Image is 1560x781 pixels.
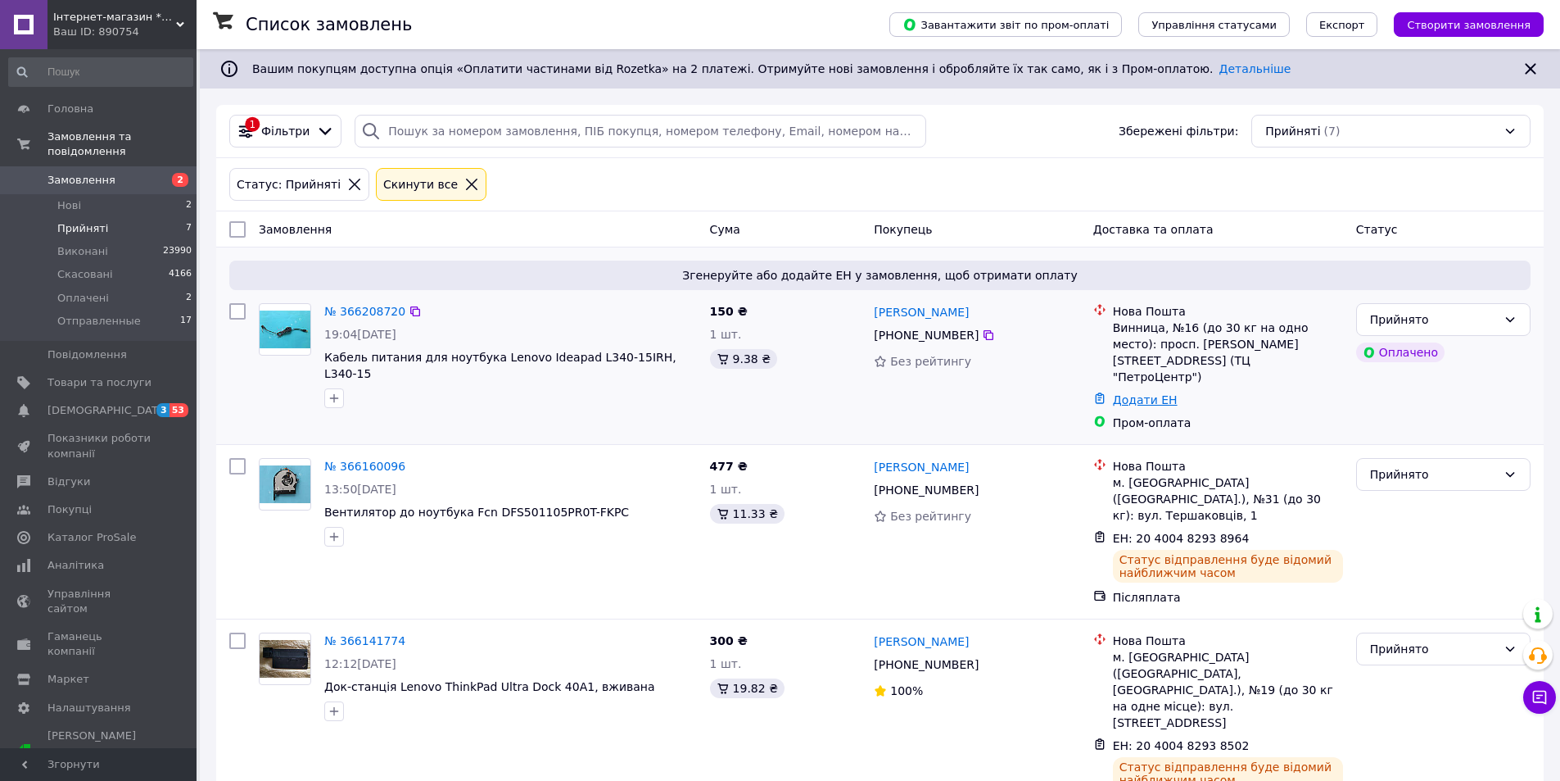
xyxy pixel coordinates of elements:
div: м. [GEOGRAPHIC_DATA] ([GEOGRAPHIC_DATA].), №31 (до 30 кг): вул. Тершаковців, 1 [1113,475,1343,524]
input: Пошук [8,57,193,87]
div: Прийнято [1370,465,1497,484]
span: [DEMOGRAPHIC_DATA] [47,403,169,418]
a: Додати ЕН [1113,393,1178,406]
a: № 366208720 [324,305,405,318]
a: [PERSON_NAME] [874,633,969,650]
span: Без рейтингу [890,355,971,368]
span: Гаманець компанії [47,629,151,659]
div: [PHONE_NUMBER] [870,653,982,676]
div: м. [GEOGRAPHIC_DATA] ([GEOGRAPHIC_DATA], [GEOGRAPHIC_DATA].), №19 (до 30 кг на одне місце): вул. ... [1113,649,1343,731]
span: Згенеруйте або додайте ЕН у замовлення, щоб отримати оплату [236,267,1524,284]
span: Вашим покупцям доступна опція «Оплатити частинами від Rozetka» на 2 платежі. Отримуйте нові замов... [252,62,1291,75]
span: Налаштування [47,701,131,715]
div: Нова Пошта [1113,303,1343,320]
span: 100% [890,684,923,697]
span: Оплачені [57,291,109,306]
span: Cума [710,223,740,236]
div: Пром-оплата [1113,415,1343,431]
a: Фото товару [259,303,311,356]
a: [PERSON_NAME] [874,459,969,475]
img: Фото товару [260,311,310,349]
a: Детальніше [1219,62,1291,75]
div: Ваш ID: 890754 [53,25,197,39]
span: 2 [172,173,188,187]
span: 7 [186,221,192,236]
span: 150 ₴ [710,305,748,318]
span: Замовлення [259,223,332,236]
span: Повідомлення [47,347,127,362]
img: Фото товару [260,640,310,679]
span: 2 [186,198,192,213]
img: Фото товару [260,465,310,504]
div: Cкинути все [380,175,461,193]
span: Каталог ProSale [47,530,136,545]
button: Експорт [1306,12,1378,37]
span: Замовлення та повідомлення [47,129,197,159]
span: Скасовані [57,267,113,282]
span: [PERSON_NAME] та рахунки [47,729,151,774]
span: 3 [156,403,170,417]
span: Фільтри [261,123,310,139]
div: Статус: Прийняті [233,175,344,193]
a: Створити замовлення [1377,17,1544,30]
button: Створити замовлення [1394,12,1544,37]
div: 11.33 ₴ [710,504,785,524]
div: [PHONE_NUMBER] [870,324,982,347]
div: Оплачено [1356,343,1445,362]
span: 17 [180,314,192,329]
a: № 366160096 [324,460,405,473]
span: Створити замовлення [1407,19,1531,31]
div: [PHONE_NUMBER] [870,479,982,502]
span: Покупці [47,502,92,517]
span: Інтернет-магазин *Keyboard* [53,10,176,25]
span: Отправленные [57,314,141,329]
div: Прийнято [1370,311,1497,329]
span: 2 [186,291,192,306]
span: ЕН: 20 4004 8293 8502 [1113,739,1250,752]
a: № 366141774 [324,634,405,647]
a: Док-станція Lenovo ThinkPad Ultra Dock 40A1, вживана [324,680,655,693]
span: Аналітика [47,558,104,573]
span: 23990 [163,244,192,259]
span: Завантажити звіт по пром-оплаті [902,17,1109,32]
div: 9.38 ₴ [710,349,777,369]
span: 300 ₴ [710,634,748,647]
span: 1 шт. [710,483,742,496]
span: (7) [1324,125,1341,138]
span: 53 [170,403,188,417]
span: Головна [47,102,93,116]
span: 13:50[DATE] [324,483,396,496]
span: Управління сайтом [47,587,151,616]
span: Збережені фільтри: [1119,123,1238,139]
button: Управління статусами [1138,12,1290,37]
div: Статус відправлення буде відомий найближчим часом [1113,550,1343,583]
span: 12:12[DATE] [324,657,396,670]
h1: Список замовлень [246,15,412,34]
span: Маркет [47,672,89,687]
span: Вентилятор до ноутбука Fcn DFS501105PR0T-FKPC [324,506,629,519]
span: 1 шт. [710,328,742,341]
div: Післяплата [1113,589,1343,606]
a: Фото товару [259,633,311,685]
div: 19.82 ₴ [710,679,785,698]
span: Товари та послуги [47,375,151,390]
span: 1 шт. [710,657,742,670]
button: Завантажити звіт по пром-оплаті [889,12,1122,37]
span: Управління статусами [1151,19,1277,31]
span: Прийняті [1265,123,1320,139]
span: 4166 [169,267,192,282]
span: Експорт [1319,19,1365,31]
span: Нові [57,198,81,213]
span: Замовлення [47,173,115,188]
span: Покупець [874,223,932,236]
span: 19:04[DATE] [324,328,396,341]
div: Нова Пошта [1113,633,1343,649]
span: Доставка та оплата [1093,223,1214,236]
span: Прийняті [57,221,108,236]
input: Пошук за номером замовлення, ПІБ покупця, номером телефону, Email, номером накладної [355,115,925,148]
span: Показники роботи компанії [47,431,151,461]
span: ЕН: 20 4004 8293 8964 [1113,532,1250,545]
span: Виконані [57,244,108,259]
button: Чат з покупцем [1523,681,1556,714]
